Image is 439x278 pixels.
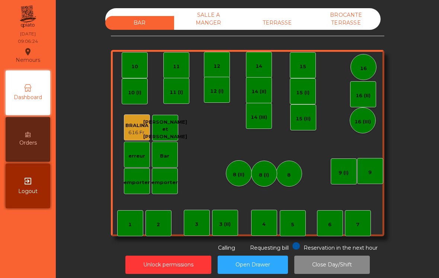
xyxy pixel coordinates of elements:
[128,152,145,160] div: erreur
[19,139,37,147] span: Orders
[125,122,148,129] div: BRALINA
[243,16,312,30] div: TERRASSE
[355,118,371,126] div: 16 (III)
[16,46,40,65] div: Nemours
[250,244,289,251] span: Requesting bill
[125,129,148,136] div: 616 Fr.
[291,221,294,228] div: 5
[18,38,38,45] div: 09:06:24
[125,256,211,274] button: Unlock permissions
[259,171,269,179] div: 8 (I)
[14,94,42,101] span: Dashboard
[251,88,266,95] div: 14 (II)
[339,169,349,177] div: 9 (I)
[218,244,235,251] span: Calling
[210,88,224,95] div: 12 (I)
[105,16,174,30] div: BAR
[20,31,36,37] div: [DATE]
[151,179,178,186] div: emporter
[328,221,331,228] div: 6
[304,244,378,251] span: Reservation in the next hour
[174,8,243,30] div: SALLE A MANGER
[219,221,231,228] div: 3 (II)
[19,4,37,30] img: qpiato
[128,221,132,228] div: 1
[368,169,372,176] div: 9
[143,119,187,140] div: [PERSON_NAME] et [PERSON_NAME]
[23,47,32,56] i: location_on
[296,115,311,123] div: 15 (II)
[160,152,169,160] div: Bar
[23,177,32,186] i: exit_to_app
[262,221,266,228] div: 4
[218,256,288,274] button: Open Drawer
[131,63,138,70] div: 10
[296,89,310,97] div: 15 (I)
[356,92,371,99] div: 16 (II)
[233,171,244,179] div: 8 (II)
[128,89,141,97] div: 10 (I)
[287,171,291,179] div: 8
[170,89,183,96] div: 11 (I)
[251,114,267,121] div: 14 (III)
[124,179,150,186] div: emporter
[299,63,306,70] div: 15
[195,221,198,228] div: 3
[173,63,180,70] div: 11
[294,256,370,274] button: Close Day/Shift
[356,221,359,228] div: 7
[312,8,381,30] div: BROCANTE TERRASSE
[256,63,262,70] div: 14
[157,221,160,228] div: 2
[214,63,220,70] div: 12
[18,187,38,195] span: Logout
[360,65,367,72] div: 16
